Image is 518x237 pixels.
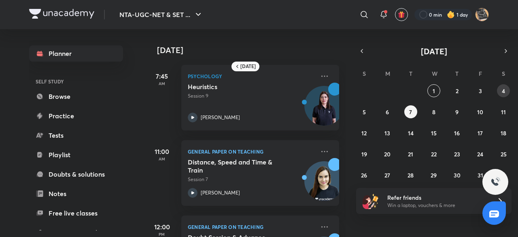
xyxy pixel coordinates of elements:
[115,6,208,23] button: NTA-UGC-NET & SET ...
[450,169,463,181] button: October 30, 2025
[404,147,417,160] button: October 21, 2025
[454,129,460,137] abbr: October 16, 2025
[29,75,123,88] h6: SELF STUDY
[29,166,123,182] a: Doubts & solutions
[29,186,123,202] a: Notes
[409,108,412,116] abbr: October 7, 2025
[450,147,463,160] button: October 23, 2025
[501,108,506,116] abbr: October 11, 2025
[474,105,487,118] button: October 10, 2025
[497,84,510,97] button: October 4, 2025
[29,45,123,62] a: Planner
[188,158,289,174] h5: Distance, Speed and Time & Train
[408,129,414,137] abbr: October 14, 2025
[432,108,435,116] abbr: October 8, 2025
[427,126,440,139] button: October 15, 2025
[146,81,178,86] p: AM
[29,88,123,105] a: Browse
[358,105,371,118] button: October 5, 2025
[188,71,315,81] p: Psychology
[454,171,461,179] abbr: October 30, 2025
[398,11,405,18] img: avatar
[188,176,315,183] p: Session 7
[240,63,256,70] h6: [DATE]
[363,193,379,209] img: referral
[201,189,240,196] p: [PERSON_NAME]
[146,147,178,156] h5: 11:00
[478,129,483,137] abbr: October 17, 2025
[502,87,505,95] abbr: October 4, 2025
[475,8,489,21] img: Pankaj Dagar
[408,171,414,179] abbr: October 28, 2025
[188,222,315,232] p: General Paper on Teaching
[455,70,459,77] abbr: Thursday
[29,147,123,163] a: Playlist
[387,202,487,209] p: Win a laptop, vouchers & more
[387,193,487,202] h6: Refer friends
[450,84,463,97] button: October 2, 2025
[477,108,483,116] abbr: October 10, 2025
[146,156,178,161] p: AM
[474,147,487,160] button: October 24, 2025
[146,222,178,232] h5: 12:00
[479,70,482,77] abbr: Friday
[381,147,394,160] button: October 20, 2025
[358,169,371,181] button: October 26, 2025
[305,90,344,129] img: Avatar
[29,127,123,143] a: Tests
[478,171,483,179] abbr: October 31, 2025
[386,108,389,116] abbr: October 6, 2025
[479,87,482,95] abbr: October 3, 2025
[146,232,178,237] p: PM
[363,108,366,116] abbr: October 5, 2025
[404,126,417,139] button: October 14, 2025
[450,105,463,118] button: October 9, 2025
[358,147,371,160] button: October 19, 2025
[363,70,366,77] abbr: Sunday
[385,70,390,77] abbr: Monday
[433,87,435,95] abbr: October 1, 2025
[404,105,417,118] button: October 7, 2025
[381,105,394,118] button: October 6, 2025
[454,150,460,158] abbr: October 23, 2025
[188,92,315,100] p: Session 9
[367,45,500,57] button: [DATE]
[384,150,391,158] abbr: October 20, 2025
[427,84,440,97] button: October 1, 2025
[361,171,367,179] abbr: October 26, 2025
[447,11,455,19] img: streak
[188,147,315,156] p: General Paper on Teaching
[502,70,505,77] abbr: Saturday
[455,108,459,116] abbr: October 9, 2025
[474,169,487,181] button: October 31, 2025
[431,171,437,179] abbr: October 29, 2025
[404,169,417,181] button: October 28, 2025
[409,70,412,77] abbr: Tuesday
[29,9,94,19] img: Company Logo
[381,126,394,139] button: October 13, 2025
[474,84,487,97] button: October 3, 2025
[361,150,367,158] abbr: October 19, 2025
[497,105,510,118] button: October 11, 2025
[305,166,344,205] img: Avatar
[381,169,394,181] button: October 27, 2025
[361,129,367,137] abbr: October 12, 2025
[490,177,500,187] img: ttu
[384,129,390,137] abbr: October 13, 2025
[395,8,408,21] button: avatar
[358,126,371,139] button: October 12, 2025
[408,150,413,158] abbr: October 21, 2025
[157,45,347,55] h4: [DATE]
[146,71,178,81] h5: 7:45
[501,150,507,158] abbr: October 25, 2025
[427,169,440,181] button: October 29, 2025
[474,126,487,139] button: October 17, 2025
[29,108,123,124] a: Practice
[497,147,510,160] button: October 25, 2025
[427,105,440,118] button: October 8, 2025
[456,87,459,95] abbr: October 2, 2025
[384,171,390,179] abbr: October 27, 2025
[427,147,440,160] button: October 22, 2025
[421,46,447,57] span: [DATE]
[29,9,94,21] a: Company Logo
